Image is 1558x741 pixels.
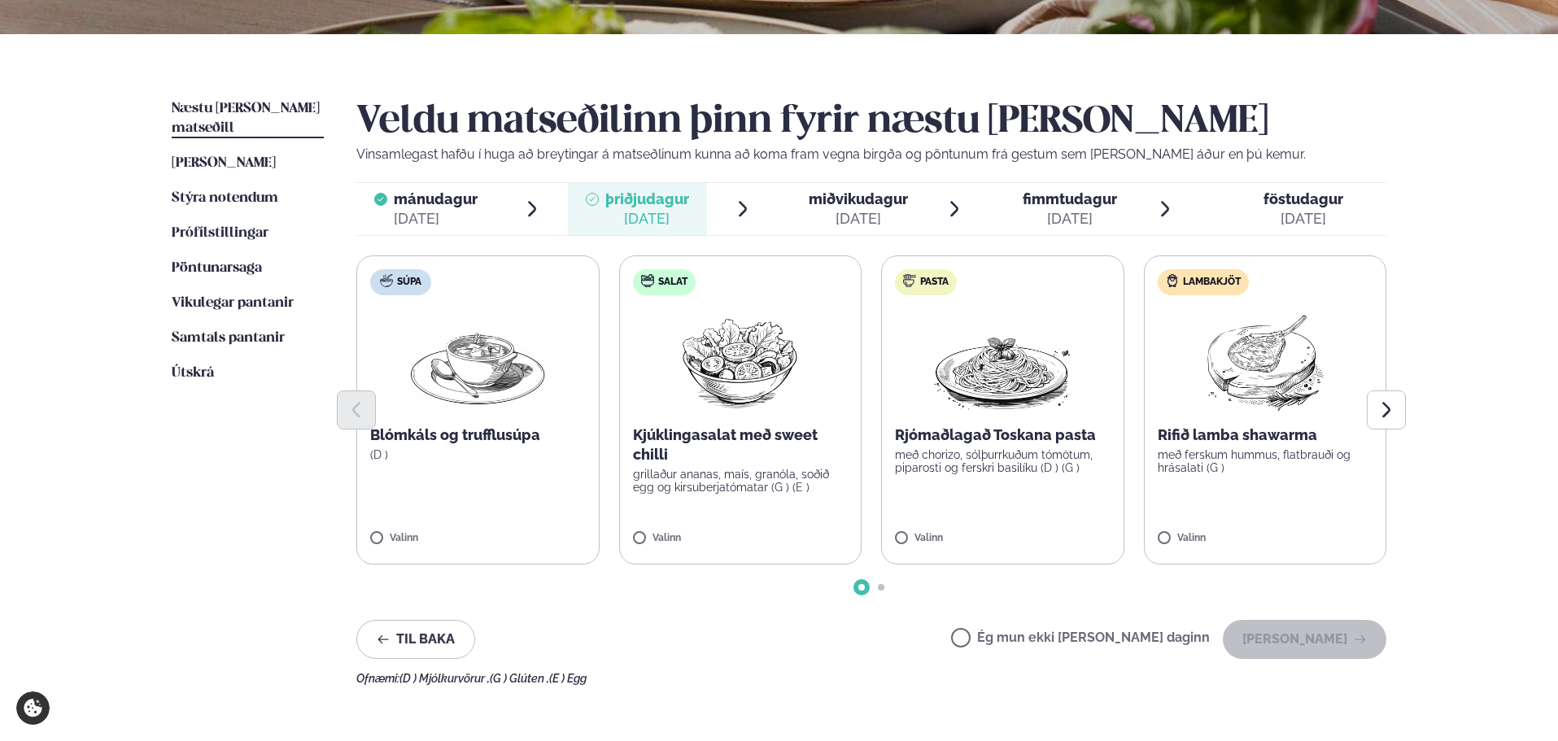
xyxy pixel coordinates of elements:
[668,308,812,412] img: Salad.png
[549,672,587,685] span: (E ) Egg
[172,99,324,138] a: Næstu [PERSON_NAME] matseðill
[172,189,278,208] a: Stýra notendum
[172,296,294,310] span: Vikulegar pantanir
[1158,448,1373,474] p: með ferskum hummus, flatbrauði og hrásalati (G )
[809,190,908,207] span: miðvikudagur
[394,209,478,229] div: [DATE]
[1023,209,1117,229] div: [DATE]
[1263,209,1343,229] div: [DATE]
[172,294,294,313] a: Vikulegar pantanir
[406,308,549,412] img: Soup.png
[1367,390,1406,429] button: Next slide
[356,99,1386,145] h2: Veldu matseðilinn þinn fyrir næstu [PERSON_NAME]
[809,209,908,229] div: [DATE]
[172,329,285,348] a: Samtals pantanir
[337,390,376,429] button: Previous slide
[1023,190,1117,207] span: fimmtudagur
[1183,276,1241,289] span: Lambakjöt
[172,226,268,240] span: Prófílstillingar
[903,274,916,287] img: pasta.svg
[895,448,1111,474] p: með chorizo, sólþurrkuðum tómötum, piparosti og ferskri basilíku (D ) (G )
[172,154,276,173] a: [PERSON_NAME]
[172,156,276,170] span: [PERSON_NAME]
[605,190,689,207] span: þriðjudagur
[370,425,586,445] p: Blómkáls og trufflusúpa
[895,425,1111,445] p: Rjómaðlagað Toskana pasta
[172,224,268,243] a: Prófílstillingar
[641,274,654,287] img: salad.svg
[370,448,586,461] p: (D )
[172,331,285,345] span: Samtals pantanir
[172,364,214,383] a: Útskrá
[920,276,949,289] span: Pasta
[1223,620,1386,659] button: [PERSON_NAME]
[1166,274,1179,287] img: Lamb.svg
[172,102,320,135] span: Næstu [PERSON_NAME] matseðill
[1158,425,1373,445] p: Rifið lamba shawarma
[172,261,262,275] span: Pöntunarsaga
[658,276,687,289] span: Salat
[172,366,214,380] span: Útskrá
[356,620,475,659] button: Til baka
[605,209,689,229] div: [DATE]
[1263,190,1343,207] span: föstudagur
[356,672,1386,685] div: Ofnæmi:
[394,190,478,207] span: mánudagur
[380,274,393,287] img: soup.svg
[397,276,421,289] span: Súpa
[931,308,1074,412] img: Spagetti.png
[172,259,262,278] a: Pöntunarsaga
[633,468,849,494] p: grillaður ananas, maís, granóla, soðið egg og kirsuberjatómatar (G ) (E )
[172,191,278,205] span: Stýra notendum
[633,425,849,464] p: Kjúklingasalat með sweet chilli
[858,584,865,591] span: Go to slide 1
[490,672,549,685] span: (G ) Glúten ,
[356,145,1386,164] p: Vinsamlegast hafðu í huga að breytingar á matseðlinum kunna að koma fram vegna birgða og pöntunum...
[878,584,884,591] span: Go to slide 2
[399,672,490,685] span: (D ) Mjólkurvörur ,
[16,691,50,725] a: Cookie settings
[1193,308,1337,412] img: Lamb-Meat.png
